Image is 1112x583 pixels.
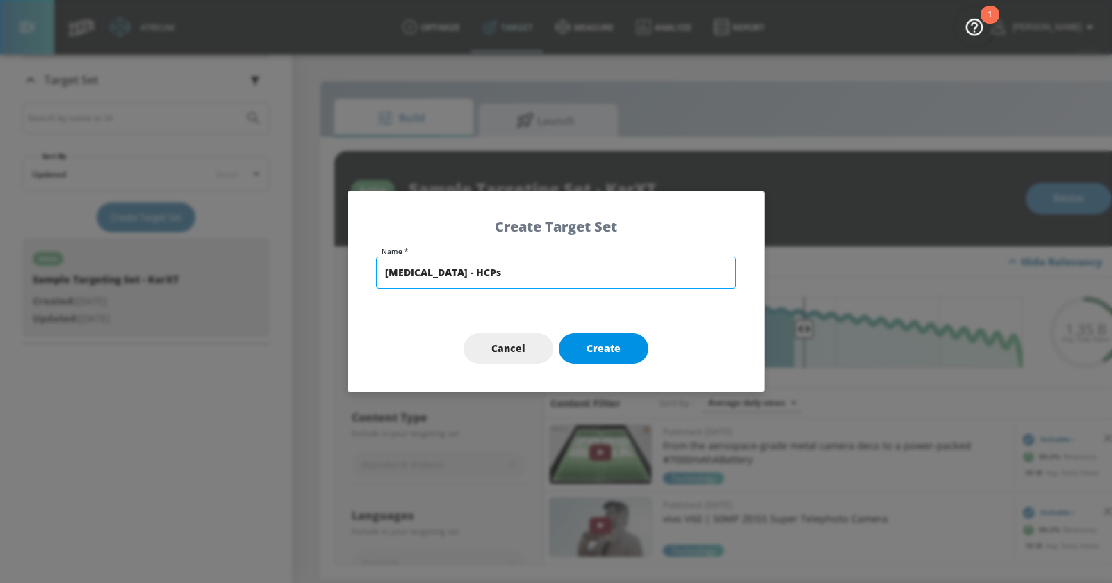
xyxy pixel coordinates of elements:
[491,340,525,358] span: Cancel
[464,333,553,365] button: Cancel
[587,340,621,358] span: Create
[376,219,736,234] h5: Create Target Set
[382,248,736,255] label: Name *
[988,15,992,33] div: 1
[559,333,648,365] button: Create
[955,7,994,46] button: Open Resource Center, 1 new notification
